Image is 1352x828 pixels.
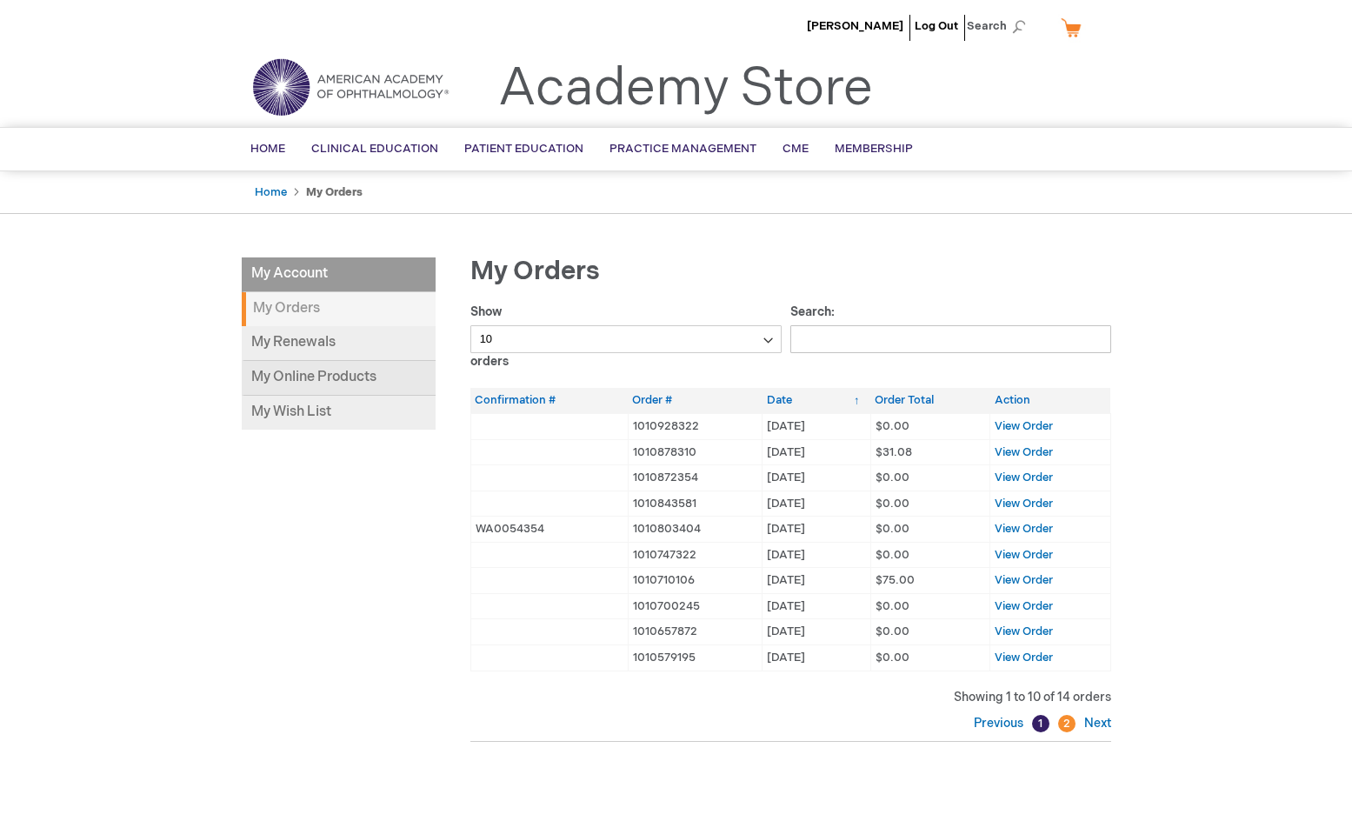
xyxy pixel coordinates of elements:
td: 1010579195 [628,645,763,671]
a: View Order [995,497,1053,511]
input: Search: [790,325,1111,353]
span: Home [250,142,285,156]
span: My Orders [470,256,600,287]
span: CME [783,142,809,156]
td: [DATE] [763,517,870,543]
a: View Order [995,522,1053,536]
td: WA0054354 [470,517,628,543]
td: 1010878310 [628,439,763,465]
div: Showing 1 to 10 of 14 orders [470,689,1111,706]
span: Patient Education [464,142,583,156]
td: [DATE] [763,439,870,465]
a: View Order [995,419,1053,433]
label: Search: [790,304,1111,346]
td: [DATE] [763,593,870,619]
td: 1010843581 [628,491,763,517]
a: View Order [995,651,1053,664]
span: $0.00 [876,599,909,613]
td: 1010747322 [628,542,763,568]
a: Previous [974,716,1028,731]
th: Action: activate to sort column ascending [990,388,1110,413]
a: 1 [1032,715,1049,732]
span: $0.00 [876,548,909,562]
a: My Wish List [242,396,436,430]
td: [DATE] [763,568,870,594]
td: [DATE] [763,413,870,439]
td: [DATE] [763,491,870,517]
td: [DATE] [763,645,870,671]
a: Academy Store [498,57,873,120]
strong: My Orders [306,185,363,199]
span: $0.00 [876,471,909,484]
span: $31.08 [876,445,912,459]
span: Search [967,9,1033,43]
a: View Order [995,471,1053,484]
a: View Order [995,445,1053,459]
span: $0.00 [876,522,909,536]
th: Confirmation #: activate to sort column ascending [470,388,628,413]
th: Date: activate to sort column ascending [763,388,870,413]
td: [DATE] [763,542,870,568]
label: Show orders [470,304,783,369]
a: 2 [1058,715,1076,732]
span: Membership [835,142,913,156]
td: [DATE] [763,465,870,491]
span: Clinical Education [311,142,438,156]
select: Showorders [470,325,783,353]
span: $75.00 [876,573,915,587]
th: Order #: activate to sort column ascending [628,388,763,413]
a: My Online Products [242,361,436,396]
a: View Order [995,573,1053,587]
a: [PERSON_NAME] [807,19,903,33]
a: Next [1080,716,1111,731]
th: Order Total: activate to sort column ascending [870,388,989,413]
a: Log Out [915,19,958,33]
a: View Order [995,548,1053,562]
td: 1010710106 [628,568,763,594]
span: $0.00 [876,497,909,511]
span: $0.00 [876,624,909,638]
a: View Order [995,599,1053,613]
span: $0.00 [876,419,909,433]
td: 1010657872 [628,619,763,645]
td: 1010803404 [628,517,763,543]
td: [DATE] [763,619,870,645]
a: My Renewals [242,326,436,361]
a: Home [255,185,287,199]
td: 1010700245 [628,593,763,619]
td: 1010928322 [628,413,763,439]
td: 1010872354 [628,465,763,491]
span: Practice Management [609,142,756,156]
a: View Order [995,624,1053,638]
span: $0.00 [876,651,909,664]
strong: My Orders [242,292,436,326]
